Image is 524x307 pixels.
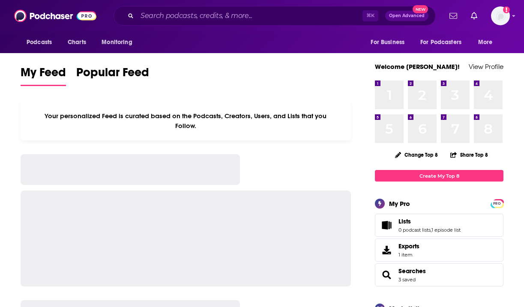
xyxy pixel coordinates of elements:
button: Open AdvancedNew [385,11,428,21]
a: Create My Top 8 [375,170,503,182]
span: Logged in as Ashley_Beenen [491,6,510,25]
span: Exports [398,242,419,250]
a: 0 podcast lists [398,227,431,233]
div: Your personalized Feed is curated based on the Podcasts, Creators, Users, and Lists that you Follow. [21,101,351,140]
a: 1 episode list [431,227,461,233]
a: PRO [492,200,502,206]
span: New [413,5,428,13]
button: open menu [415,34,474,51]
span: Searches [375,263,503,286]
button: Show profile menu [491,6,510,25]
span: Lists [375,214,503,237]
a: Charts [62,34,91,51]
input: Search podcasts, credits, & more... [137,9,362,23]
div: My Pro [389,200,410,208]
span: For Podcasters [420,36,461,48]
button: Change Top 8 [390,149,443,160]
img: User Profile [491,6,510,25]
a: Show notifications dropdown [446,9,461,23]
a: My Feed [21,65,66,86]
span: Open Advanced [389,14,425,18]
span: PRO [492,200,502,207]
span: More [478,36,493,48]
a: Show notifications dropdown [467,9,481,23]
button: open menu [21,34,63,51]
a: Searches [398,267,426,275]
svg: Add a profile image [503,6,510,13]
a: View Profile [469,63,503,71]
button: Share Top 8 [450,146,488,163]
div: Search podcasts, credits, & more... [114,6,436,26]
span: ⌘ K [362,10,378,21]
a: Popular Feed [76,65,149,86]
span: Podcasts [27,36,52,48]
span: Lists [398,218,411,225]
span: Exports [378,244,395,256]
a: Welcome [PERSON_NAME]! [375,63,460,71]
span: Popular Feed [76,65,149,85]
img: Podchaser - Follow, Share and Rate Podcasts [14,8,96,24]
span: Monitoring [102,36,132,48]
button: open menu [96,34,143,51]
span: For Business [371,36,404,48]
a: Exports [375,238,503,262]
button: open menu [472,34,503,51]
span: Charts [68,36,86,48]
span: , [431,227,431,233]
span: 1 item [398,252,419,258]
a: Searches [378,269,395,281]
a: 3 saved [398,277,416,283]
a: Lists [378,219,395,231]
button: open menu [365,34,415,51]
a: Lists [398,218,461,225]
span: My Feed [21,65,66,85]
